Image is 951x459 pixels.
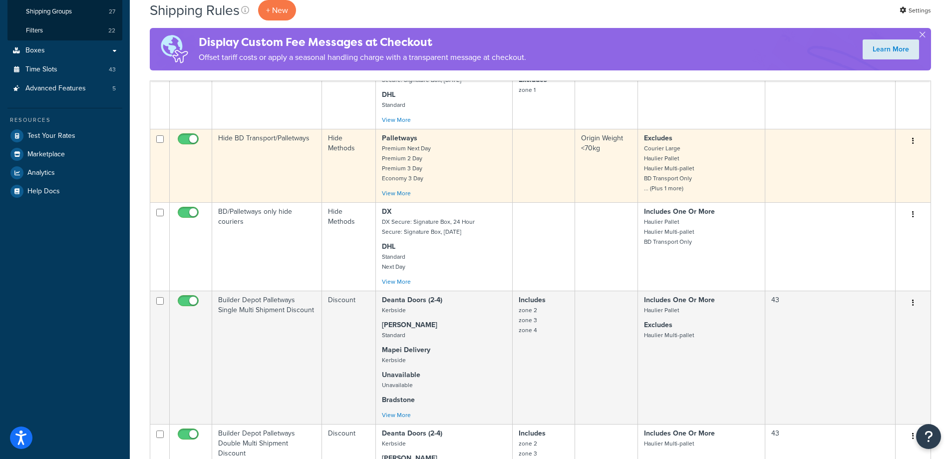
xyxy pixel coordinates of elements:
[7,145,122,163] a: Marketplace
[382,252,405,271] small: Standard Next Day
[212,129,322,202] td: Hide BD Transport/Palletways
[7,79,122,98] li: Advanced Features
[7,60,122,79] a: Time Slots 43
[575,129,638,202] td: Origin Weight <70kg
[644,331,694,340] small: Haulier Multi-pallet
[644,144,694,193] small: Courier Large Haulier Pallet Haulier Multi-pallet BD Transport Only ... (Plus 1 more)
[25,46,45,55] span: Boxes
[26,7,72,16] span: Shipping Groups
[765,291,896,424] td: 43
[27,150,65,159] span: Marketplace
[519,295,546,305] strong: Includes
[7,164,122,182] a: Analytics
[26,26,43,35] span: Filters
[7,79,122,98] a: Advanced Features 5
[108,26,115,35] span: 22
[212,202,322,291] td: BD/Palletways only hide couriers
[519,85,536,94] small: zone 1
[27,132,75,140] span: Test Your Rates
[644,428,715,439] strong: Includes One Or More
[382,381,413,390] small: Unavailable
[322,291,376,424] td: Discount
[382,133,417,143] strong: Palletways
[7,127,122,145] a: Test Your Rates
[900,3,931,17] a: Settings
[322,129,376,202] td: Hide Methods
[25,65,57,74] span: Time Slots
[382,428,442,439] strong: Deanta Doors (2-4)
[382,217,475,236] small: DX Secure: Signature Box, 24 Hour Secure: Signature Box, [DATE]
[382,115,411,124] a: View More
[644,206,715,217] strong: Includes One Or More
[644,320,672,330] strong: Excludes
[7,41,122,60] a: Boxes
[916,424,941,449] button: Open Resource Center
[382,306,406,315] small: Kerbside
[382,345,430,355] strong: Mapei Delivery
[322,202,376,291] td: Hide Methods
[644,217,694,246] small: Haulier Pallet Haulier Multi-pallet BD Transport Only
[644,133,672,143] strong: Excludes
[382,295,442,305] strong: Deanta Doors (2-4)
[25,84,86,93] span: Advanced Features
[382,370,420,380] strong: Unavailable
[644,295,715,305] strong: Includes One Or More
[382,320,437,330] strong: [PERSON_NAME]
[382,356,406,365] small: Kerbside
[644,306,679,315] small: Haulier Pallet
[112,84,116,93] span: 5
[382,331,405,340] small: Standard
[150,0,240,20] h1: Shipping Rules
[109,7,115,16] span: 27
[199,50,526,64] p: Offset tariff costs or apply a seasonal handling charge with a transparent message at checkout.
[382,144,431,183] small: Premium Next Day Premium 2 Day Premium 3 Day Economy 3 Day
[7,182,122,200] a: Help Docs
[382,241,395,252] strong: DHL
[27,187,60,196] span: Help Docs
[382,189,411,198] a: View More
[7,2,122,21] a: Shipping Groups 27
[382,277,411,286] a: View More
[382,411,411,420] a: View More
[7,2,122,21] li: Shipping Groups
[382,100,405,109] small: Standard
[382,439,406,448] small: Kerbside
[7,21,122,40] a: Filters 22
[382,206,391,217] strong: DX
[382,89,395,100] strong: DHL
[109,65,116,74] span: 43
[644,439,694,448] small: Haulier Multi-pallet
[27,169,55,177] span: Analytics
[7,21,122,40] li: Filters
[519,306,537,335] small: zone 2 zone 3 zone 4
[199,34,526,50] h4: Display Custom Fee Messages at Checkout
[7,116,122,124] div: Resources
[519,428,546,439] strong: Includes
[863,39,919,59] a: Learn More
[7,60,122,79] li: Time Slots
[212,291,322,424] td: Builder Depot Palletways Single Multi Shipment Discount
[382,395,415,405] strong: Bradstone
[150,28,199,70] img: duties-banner-06bc72dcb5fe05cb3f9472aba00be2ae8eb53ab6f0d8bb03d382ba314ac3c341.png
